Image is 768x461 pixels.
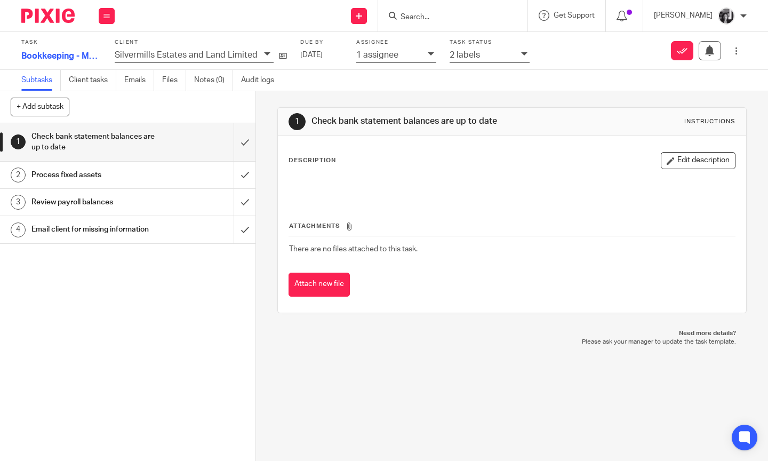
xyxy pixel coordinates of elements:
[288,338,736,346] p: Please ask your manager to update the task template.
[289,245,418,253] span: There are no files attached to this task.
[11,98,69,116] button: + Add subtask
[654,10,713,21] p: [PERSON_NAME]
[11,195,26,210] div: 3
[69,70,116,91] a: Client tasks
[399,13,495,22] input: Search
[31,167,159,183] h1: Process fixed assets
[288,329,736,338] p: Need more details?
[21,70,61,91] a: Subtasks
[115,50,258,60] p: Silvermills Estates and Land Limited
[300,51,323,59] span: [DATE]
[554,12,595,19] span: Get Support
[31,221,159,237] h1: Email client for missing information
[289,223,340,229] span: Attachments
[289,113,306,130] div: 1
[311,116,535,127] h1: Check bank statement balances are up to date
[31,194,159,210] h1: Review payroll balances
[115,39,287,46] label: Client
[661,152,735,169] button: Edit description
[684,117,735,126] div: Instructions
[241,70,282,91] a: Audit logs
[300,39,343,46] label: Due by
[21,9,75,23] img: Pixie
[162,70,186,91] a: Files
[356,39,436,46] label: Assignee
[11,168,26,182] div: 2
[450,50,480,60] p: 2 labels
[289,273,350,297] button: Attach new file
[289,156,336,165] p: Description
[124,70,154,91] a: Emails
[450,39,530,46] label: Task status
[718,7,735,25] img: IMG_7103.jpg
[21,39,101,46] label: Task
[194,70,233,91] a: Notes (0)
[11,222,26,237] div: 4
[31,129,159,156] h1: Check bank statement balances are up to date
[11,134,26,149] div: 1
[356,50,398,60] p: 1 assignee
